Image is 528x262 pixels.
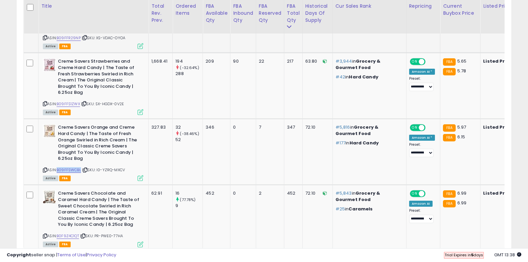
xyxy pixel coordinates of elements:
[335,140,346,146] span: #177
[409,76,435,91] div: Preset:
[409,69,435,75] div: Amazon AI *
[494,252,521,258] span: 2025-10-13 13:38 GMT
[305,124,327,130] div: 72.10
[443,68,455,75] small: FBA
[175,71,203,77] div: 288
[457,134,465,140] span: 6.15
[410,59,419,65] span: ON
[350,140,379,146] span: Hard Candy
[58,124,139,163] b: Creme Savers Orange and Creme Hard Candy | The Taste of Fresh Orange Swirled in Rich Cream | The ...
[424,59,435,65] span: OFF
[409,201,433,207] div: Amazon AI
[409,208,435,223] div: Preset:
[43,44,58,49] span: All listings currently available for purchase on Amazon
[457,68,466,74] span: 5.78
[175,190,203,196] div: 16
[305,3,330,24] div: Historical Days Of Supply
[335,74,345,80] span: #42
[57,233,79,239] a: B0F9Z4C1QT
[287,190,297,196] div: 452
[180,197,196,202] small: (77.78%)
[151,124,167,130] div: 327.83
[233,124,251,130] div: 0
[57,167,81,173] a: B09FFSWCBL
[457,58,467,64] span: 5.65
[259,190,279,196] div: 2
[43,124,56,138] img: 51k2bSa+keL._SL40_.jpg
[409,3,438,10] div: Repricing
[349,74,378,80] span: Hard Candy
[457,190,467,196] span: 6.99
[175,58,203,64] div: 194
[57,101,80,107] a: B09FFS1ZWX
[180,131,199,136] small: (-38.46%)
[206,3,227,24] div: FBA Available Qty
[335,58,401,70] p: in
[206,190,225,196] div: 452
[43,58,56,72] img: 51Sn2dMtXKL._SL40_.jpg
[7,252,31,258] strong: Copyright
[335,124,379,136] span: Grocery & Gourmet Food
[206,58,225,64] div: 209
[206,124,225,130] div: 346
[335,124,350,130] span: #5,816
[180,65,199,70] small: (-32.64%)
[335,140,401,146] p: in
[259,124,279,130] div: 7
[259,3,281,24] div: FBA Reserved Qty
[443,190,455,198] small: FBA
[233,58,251,64] div: 90
[335,58,381,70] span: Grocery & Gourmet Food
[43,110,58,115] span: All listings currently available for purchase on Amazon
[43,176,58,181] span: All listings currently available for purchase on Amazon
[445,252,483,258] span: Trial Expires in days
[43,190,56,204] img: 51huuK1rOWL._SL40_.jpg
[443,58,455,66] small: FBA
[175,124,203,130] div: 32
[58,58,139,97] b: Creme Savers Strawberries and Creme Hard Candy | The Taste of Fresh Strawberries Swirled in Rich ...
[483,124,514,130] b: Listed Price:
[424,125,435,131] span: OFF
[335,190,352,196] span: #5,843
[409,142,435,157] div: Preset:
[483,190,514,196] b: Listed Price:
[59,242,71,247] span: FBA
[424,191,435,197] span: OFF
[233,190,251,196] div: 0
[443,124,455,132] small: FBA
[82,35,125,41] span: | SKU: XS-VDAC-OYOA
[151,3,170,24] div: Total Rev. Prev.
[443,3,477,17] div: Current Buybox Price
[335,124,401,136] p: in
[81,101,124,107] span: | SKU: SX-HGDX-0V2E
[457,124,466,130] span: 5.97
[457,200,467,206] span: 6.99
[175,203,203,209] div: 9
[82,167,125,173] span: | SKU: I0-YZRQ-MXCV
[59,44,71,49] span: FBA
[409,135,435,141] div: Amazon AI *
[335,74,401,80] p: in
[287,124,297,130] div: 347
[287,58,297,64] div: 217
[335,206,401,212] p: in
[233,3,253,24] div: FBA inbound Qty
[43,124,143,180] div: ASIN:
[305,190,327,196] div: 72.10
[349,206,373,212] span: Caramels
[43,58,143,114] div: ASIN:
[87,252,116,258] a: Privacy Policy
[305,58,327,64] div: 63.80
[59,176,71,181] span: FBA
[287,3,300,24] div: FBA Total Qty
[7,252,116,258] div: seller snap | |
[443,134,455,141] small: FBA
[151,58,167,64] div: 1,668.41
[335,206,345,212] span: #25
[80,233,123,239] span: | SKU: PR-PWE0-77HA
[57,252,86,258] a: Terms of Use
[410,125,419,131] span: ON
[335,3,403,10] div: Cur Sales Rank
[259,58,279,64] div: 22
[175,137,203,143] div: 52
